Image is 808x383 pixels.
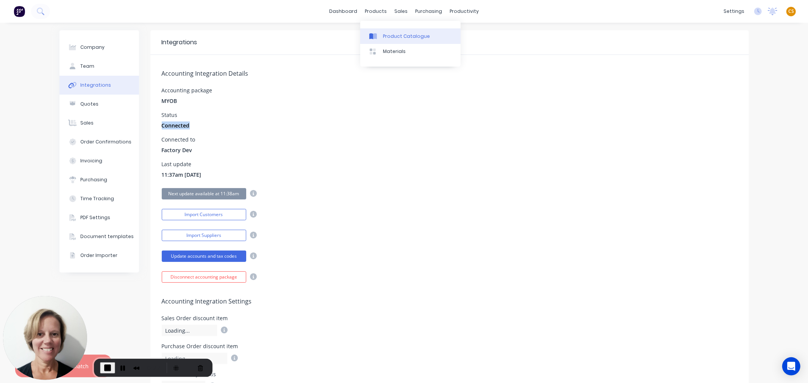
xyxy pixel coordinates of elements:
[162,162,202,167] div: Last update
[383,33,430,40] div: Product Catalogue
[59,95,139,114] button: Quotes
[59,114,139,132] button: Sales
[59,151,139,170] button: Invoicing
[162,230,246,241] button: Import Suppliers
[59,189,139,208] button: Time Tracking
[162,171,202,179] span: 11:37am [DATE]
[80,195,114,202] div: Time Tracking
[80,176,107,183] div: Purchasing
[162,97,177,105] span: MYOB
[80,233,134,240] div: Document templates
[162,146,192,154] span: Factory Dev
[720,6,748,17] div: settings
[162,188,246,199] button: Next update available at 11:38am
[80,120,94,126] div: Sales
[411,6,446,17] div: purchasing
[59,38,139,57] button: Company
[80,157,102,164] div: Invoicing
[92,357,112,375] button: Close
[162,271,246,283] button: Disconnect accounting package
[360,28,461,44] a: Product Catalogue
[59,246,139,265] button: Order Importer
[162,372,216,377] div: Order Delivery Status
[162,121,190,129] span: Connected
[59,132,139,151] button: Order Confirmations
[59,170,139,189] button: Purchasing
[162,70,738,77] h5: Accounting Integration Details
[391,6,411,17] div: sales
[162,251,246,262] button: Update accounts and tax codes
[788,8,794,15] span: CS
[14,6,25,17] img: Factory
[59,227,139,246] button: Document templates
[361,6,391,17] div: products
[59,57,139,76] button: Team
[162,209,246,220] button: Import Customers
[59,208,139,227] button: PDF Settings
[162,353,228,364] div: Loading...
[162,316,228,321] div: Sales Order discount item
[162,325,217,336] div: Loading...
[80,252,117,259] div: Order Importer
[360,44,461,59] a: Materials
[80,214,110,221] div: PDF Settings
[59,76,139,95] button: Integrations
[80,82,111,89] div: Integrations
[80,101,98,107] div: Quotes
[162,112,190,118] div: Status
[80,44,105,51] div: Company
[162,344,238,349] div: Purchase Order discount item
[383,48,406,55] div: Materials
[782,357,800,375] div: Open Intercom Messenger
[162,38,197,47] div: Integrations
[162,298,738,305] h5: Accounting Integration Settings
[80,139,131,145] div: Order Confirmations
[325,6,361,17] a: dashboard
[80,63,94,70] div: Team
[446,6,483,17] div: productivity
[162,88,213,93] div: Accounting package
[162,137,195,142] div: Connected to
